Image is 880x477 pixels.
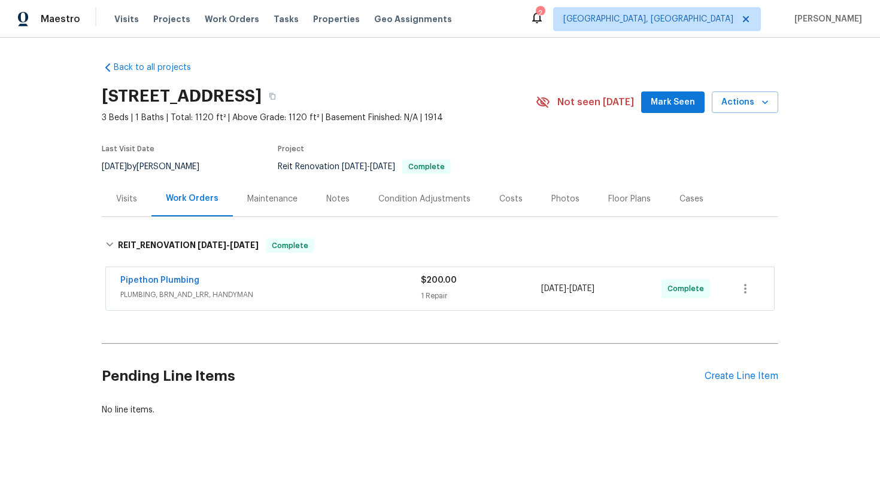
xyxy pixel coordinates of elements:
[536,7,544,19] div: 2
[421,276,457,285] span: $200.00
[557,96,634,108] span: Not seen [DATE]
[278,145,304,152] span: Project
[667,283,709,295] span: Complete
[114,13,139,25] span: Visits
[166,192,219,204] div: Work Orders
[102,163,127,171] span: [DATE]
[120,276,199,285] a: Pipethon Plumbing
[118,239,259,253] h6: REIT_RENOVATION
[608,193,651,205] div: Floor Plans
[370,163,395,171] span: [DATE]
[116,193,137,205] div: Visits
[230,241,259,249] span: [DATE]
[374,13,452,25] span: Geo Assignments
[721,95,769,110] span: Actions
[102,112,536,124] span: 3 Beds | 1 Baths | Total: 1120 ft² | Above Grade: 1120 ft² | Basement Finished: N/A | 1914
[102,62,217,74] a: Back to all projects
[569,285,594,293] span: [DATE]
[403,163,450,170] span: Complete
[499,193,523,205] div: Costs
[153,13,190,25] span: Projects
[102,348,705,404] h2: Pending Line Items
[541,285,566,293] span: [DATE]
[313,13,360,25] span: Properties
[421,290,541,302] div: 1 Repair
[342,163,367,171] span: [DATE]
[641,91,705,114] button: Mark Seen
[198,241,226,249] span: [DATE]
[274,15,299,23] span: Tasks
[378,193,471,205] div: Condition Adjustments
[205,13,259,25] span: Work Orders
[102,145,154,152] span: Last Visit Date
[262,85,283,107] button: Copy Address
[326,193,350,205] div: Notes
[102,160,214,174] div: by [PERSON_NAME]
[563,13,733,25] span: [GEOGRAPHIC_DATA], [GEOGRAPHIC_DATA]
[679,193,703,205] div: Cases
[120,289,421,301] span: PLUMBING, BRN_AND_LRR, HANDYMAN
[278,163,451,171] span: Reit Renovation
[41,13,80,25] span: Maestro
[705,371,778,382] div: Create Line Item
[247,193,298,205] div: Maintenance
[198,241,259,249] span: -
[541,283,594,295] span: -
[551,193,579,205] div: Photos
[651,95,695,110] span: Mark Seen
[102,404,778,416] div: No line items.
[267,240,313,252] span: Complete
[790,13,862,25] span: [PERSON_NAME]
[102,227,778,265] div: REIT_RENOVATION [DATE]-[DATE]Complete
[102,90,262,102] h2: [STREET_ADDRESS]
[712,91,778,114] button: Actions
[342,163,395,171] span: -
